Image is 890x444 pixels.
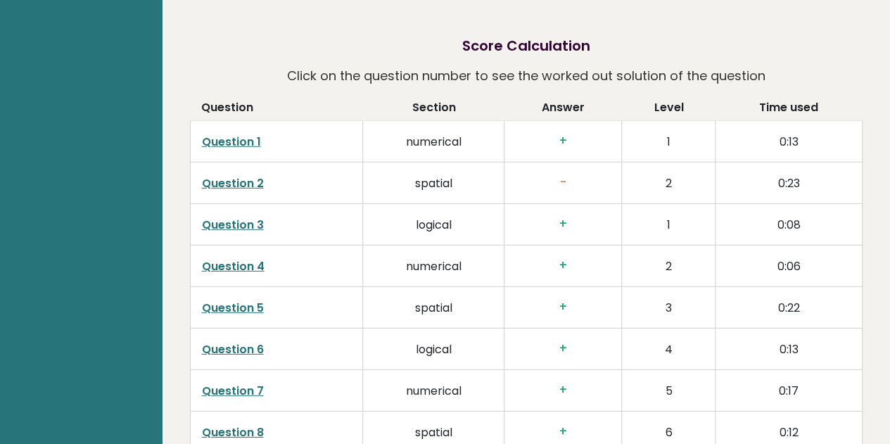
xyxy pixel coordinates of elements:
td: logical [363,203,504,245]
h3: - [516,175,610,190]
td: 0:13 [716,120,862,162]
th: Question [190,99,363,121]
td: 2 [622,245,716,286]
th: Section [363,99,504,121]
td: numerical [363,120,504,162]
a: Question 8 [202,424,264,440]
td: 0:08 [716,203,862,245]
h3: + [516,258,610,273]
h3: + [516,217,610,231]
a: Question 2 [202,175,264,191]
td: 3 [622,286,716,328]
td: logical [363,328,504,369]
th: Level [622,99,716,121]
th: Answer [504,99,622,121]
a: Question 3 [202,217,264,233]
td: 1 [622,203,716,245]
h2: Score Calculation [462,35,590,56]
a: Question 6 [202,341,264,357]
p: Click on the question number to see the worked out solution of the question [287,63,765,89]
td: 5 [622,369,716,411]
td: 0:17 [716,369,862,411]
a: Question 5 [202,300,264,316]
h3: + [516,383,610,398]
h3: + [516,300,610,315]
h3: + [516,424,610,439]
td: numerical [363,245,504,286]
a: Question 4 [202,258,265,274]
td: 0:22 [716,286,862,328]
td: spatial [363,286,504,328]
h3: + [516,134,610,148]
td: 0:13 [716,328,862,369]
td: 4 [622,328,716,369]
td: 0:06 [716,245,862,286]
th: Time used [716,99,862,121]
td: 0:23 [716,162,862,203]
td: spatial [363,162,504,203]
a: Question 1 [202,134,261,150]
td: numerical [363,369,504,411]
td: 2 [622,162,716,203]
a: Question 7 [202,383,264,399]
h3: + [516,341,610,356]
td: 1 [622,120,716,162]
